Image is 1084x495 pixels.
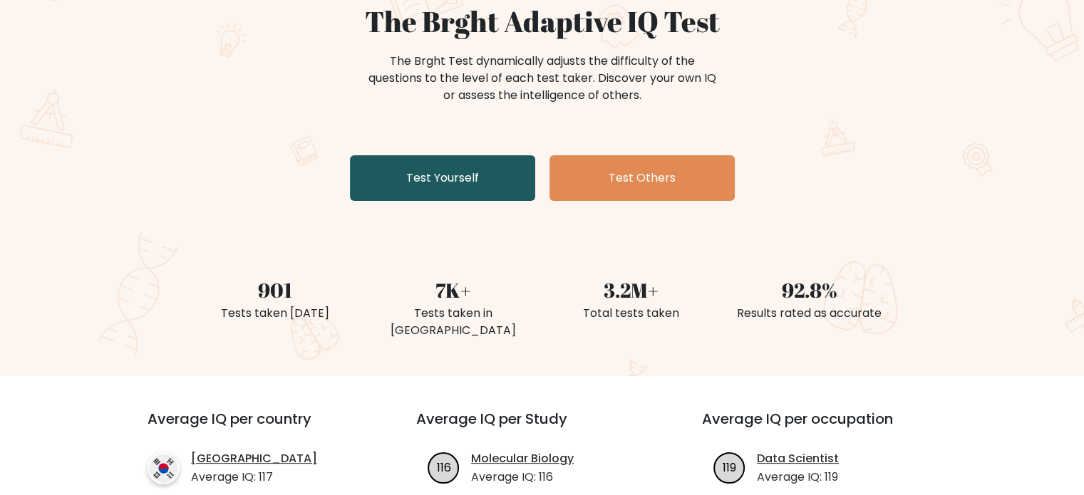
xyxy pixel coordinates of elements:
[195,305,356,322] div: Tests taken [DATE]
[551,275,712,305] div: 3.2M+
[723,459,736,475] text: 119
[195,4,890,38] h1: The Brght Adaptive IQ Test
[702,410,954,444] h3: Average IQ per occupation
[191,469,317,486] p: Average IQ: 117
[757,469,839,486] p: Average IQ: 119
[148,452,180,484] img: country
[471,469,574,486] p: Average IQ: 116
[148,410,365,444] h3: Average IQ per country
[471,450,574,467] a: Molecular Biology
[549,155,735,201] a: Test Others
[195,275,356,305] div: 901
[437,459,451,475] text: 116
[373,305,534,339] div: Tests taken in [GEOGRAPHIC_DATA]
[551,305,712,322] div: Total tests taken
[373,275,534,305] div: 7K+
[729,275,890,305] div: 92.8%
[729,305,890,322] div: Results rated as accurate
[350,155,535,201] a: Test Yourself
[364,53,721,104] div: The Brght Test dynamically adjusts the difficulty of the questions to the level of each test take...
[191,450,317,467] a: [GEOGRAPHIC_DATA]
[757,450,839,467] a: Data Scientist
[416,410,668,444] h3: Average IQ per Study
